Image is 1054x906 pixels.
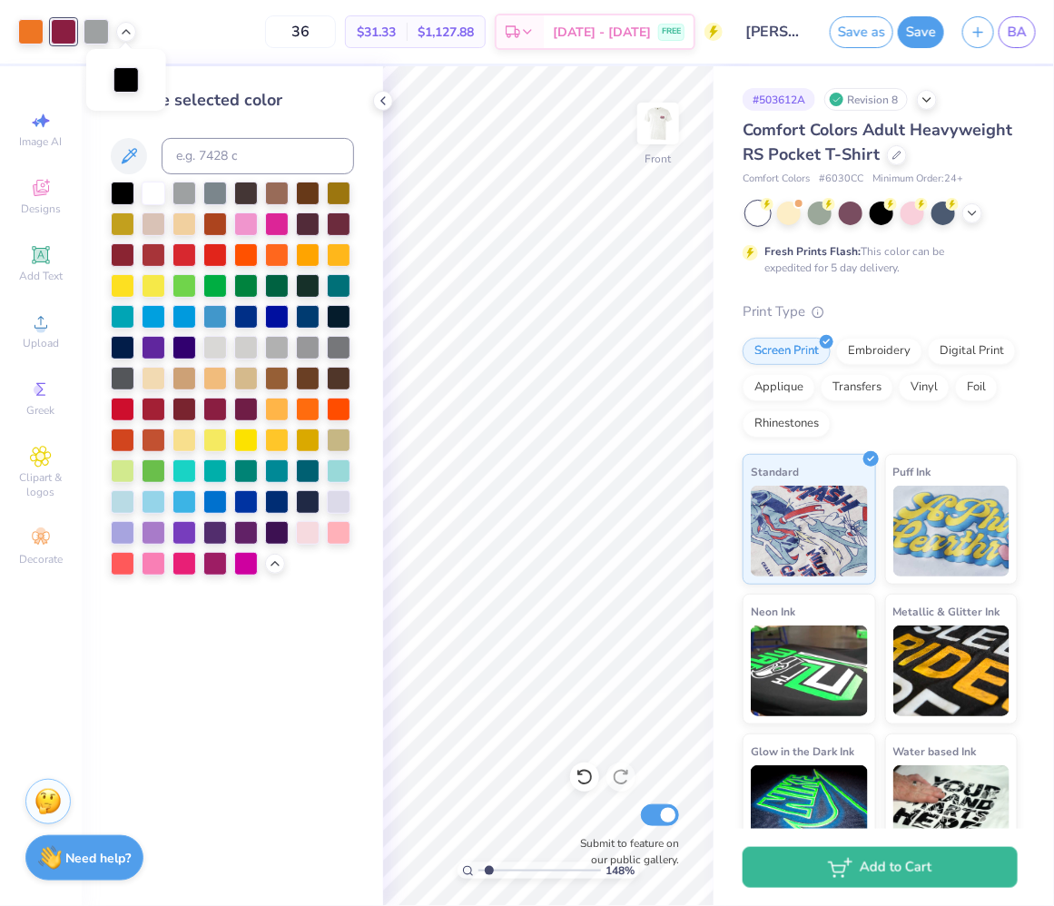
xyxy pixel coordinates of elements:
div: Revision 8 [824,88,908,111]
span: Standard [751,462,799,481]
span: Decorate [19,552,63,566]
div: Foil [955,374,998,401]
span: [DATE] - [DATE] [553,23,651,42]
span: $1,127.88 [418,23,474,42]
div: Applique [743,374,815,401]
button: Save as [830,16,893,48]
span: Clipart & logos [9,470,73,499]
div: This color can be expedited for 5 day delivery. [764,243,988,276]
span: Neon Ink [751,602,795,621]
strong: Fresh Prints Flash: [764,244,861,259]
span: 148 % [606,862,635,879]
input: – – [265,15,336,48]
img: Glow in the Dark Ink [751,765,868,856]
img: Neon Ink [751,625,868,716]
input: e.g. 7428 c [162,138,354,174]
div: Print Type [743,301,1018,322]
div: Transfers [821,374,893,401]
span: BA [1008,22,1027,43]
span: Designs [21,202,61,216]
input: Untitled Design [732,14,821,50]
img: Front [640,105,676,142]
img: Puff Ink [893,486,1010,576]
span: Add Text [19,269,63,283]
span: Puff Ink [893,462,931,481]
button: Save [898,16,944,48]
div: Vinyl [899,374,950,401]
div: # 503612A [743,88,815,111]
span: Glow in the Dark Ink [751,742,854,761]
strong: Need help? [66,850,132,867]
div: Change selected color [111,88,354,113]
span: FREE [662,25,681,38]
span: Metallic & Glitter Ink [893,602,1000,621]
span: $31.33 [357,23,396,42]
a: BA [999,16,1036,48]
img: Water based Ink [893,765,1010,856]
div: Screen Print [743,338,831,365]
div: Rhinestones [743,410,831,438]
button: Add to Cart [743,847,1018,888]
span: Upload [23,336,59,350]
img: Standard [751,486,868,576]
label: Submit to feature on our public gallery. [570,835,679,868]
div: Embroidery [836,338,922,365]
div: Digital Print [928,338,1016,365]
span: Minimum Order: 24 + [872,172,963,187]
span: Greek [27,403,55,418]
span: Water based Ink [893,742,977,761]
span: # 6030CC [819,172,863,187]
span: Comfort Colors Adult Heavyweight RS Pocket T-Shirt [743,119,1012,165]
span: Comfort Colors [743,172,810,187]
img: Metallic & Glitter Ink [893,625,1010,716]
div: Front [645,151,672,167]
span: Image AI [20,134,63,149]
